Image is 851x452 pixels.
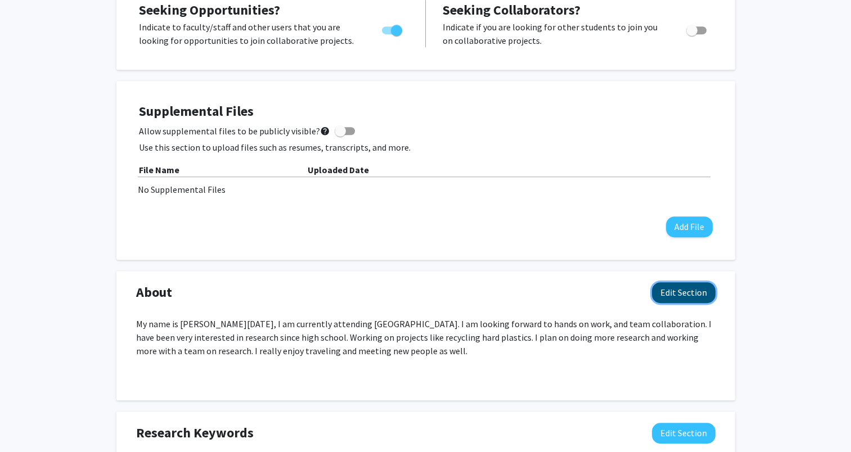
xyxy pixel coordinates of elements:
span: Research Keywords [136,423,254,443]
div: Toggle [682,20,713,37]
span: Seeking Collaborators? [443,1,580,19]
button: Edit Research Keywords [652,423,715,444]
p: Indicate to faculty/staff and other users that you are looking for opportunities to join collabor... [139,20,361,47]
span: Allow supplemental files to be publicly visible? [139,124,330,138]
span: Seeking Opportunities? [139,1,280,19]
div: Toggle [377,20,408,37]
p: My name is [PERSON_NAME][DATE], I am currently attending [GEOGRAPHIC_DATA]. I am looking forward ... [136,317,715,358]
p: Indicate if you are looking for other students to join you on collaborative projects. [443,20,665,47]
mat-icon: help [320,124,330,138]
iframe: Chat [8,401,48,444]
div: No Supplemental Files [138,183,714,196]
h4: Supplemental Files [139,103,713,120]
p: Use this section to upload files such as resumes, transcripts, and more. [139,141,713,154]
b: File Name [139,164,179,175]
b: Uploaded Date [308,164,369,175]
button: Add File [666,216,713,237]
span: About [136,282,172,302]
button: Edit About [652,282,715,303]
